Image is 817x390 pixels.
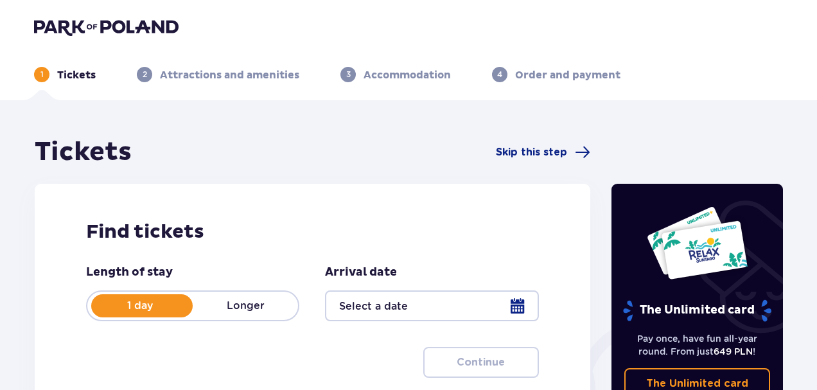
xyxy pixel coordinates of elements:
[515,68,620,82] p: Order and payment
[622,299,773,322] p: The Unlimited card
[346,69,351,80] p: 3
[35,136,132,168] h1: Tickets
[57,68,96,82] p: Tickets
[34,18,179,36] img: Park of Poland logo
[496,145,567,159] span: Skip this step
[624,332,771,358] p: Pay once, have fun all-year round. From just !
[86,265,173,280] p: Length of stay
[87,299,193,313] p: 1 day
[325,265,397,280] p: Arrival date
[40,69,44,80] p: 1
[457,355,505,369] p: Continue
[497,69,502,80] p: 4
[364,68,451,82] p: Accommodation
[714,346,753,357] span: 649 PLN
[193,299,298,313] p: Longer
[160,68,299,82] p: Attractions and amenities
[143,69,147,80] p: 2
[423,347,539,378] button: Continue
[86,220,539,244] h2: Find tickets
[496,145,590,160] a: Skip this step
